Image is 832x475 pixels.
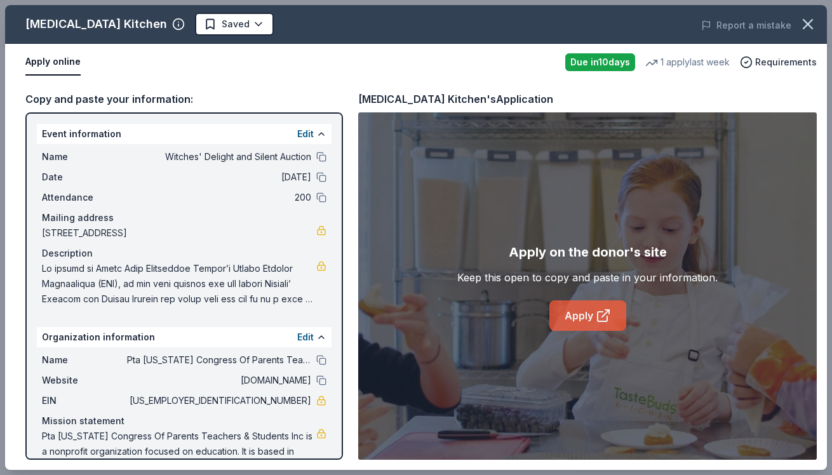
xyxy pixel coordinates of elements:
div: Due in 10 days [565,53,635,71]
div: Copy and paste your information: [25,91,343,107]
div: Event information [37,124,332,144]
span: Pta [US_STATE] Congress Of Parents Teachers & Students Inc is a nonprofit organization focused on... [42,429,316,474]
button: Requirements [740,55,817,70]
span: Lo ipsumd si Ametc Adip Elitseddoe Tempor’i Utlabo Etdolor Magnaaliqua (ENI), ad min veni quisnos... [42,261,316,307]
span: Attendance [42,190,127,205]
div: [MEDICAL_DATA] Kitchen's Application [358,91,553,107]
div: Mailing address [42,210,326,225]
span: [STREET_ADDRESS] [42,225,316,241]
button: Edit [297,330,314,345]
span: [DOMAIN_NAME] [127,373,311,388]
div: Keep this open to copy and paste in your information. [457,270,718,285]
div: [MEDICAL_DATA] Kitchen [25,14,167,34]
span: Website [42,373,127,388]
span: Date [42,170,127,185]
div: Mission statement [42,413,326,429]
div: Description [42,246,326,261]
div: 1 apply last week [645,55,730,70]
div: Apply on the donor's site [509,242,667,262]
span: EIN [42,393,127,408]
a: Apply [549,300,626,331]
span: Requirements [755,55,817,70]
button: Report a mistake [701,18,791,33]
button: Edit [297,126,314,142]
span: Saved [222,17,250,32]
span: Witches' Delight and Silent Auction [127,149,311,164]
span: Name [42,149,127,164]
span: [US_EMPLOYER_IDENTIFICATION_NUMBER] [127,393,311,408]
button: Saved [195,13,274,36]
span: 200 [127,190,311,205]
span: Name [42,352,127,368]
button: Apply online [25,49,81,76]
span: Pta [US_STATE] Congress Of Parents Teachers & Students Inc [127,352,311,368]
div: Organization information [37,327,332,347]
span: [DATE] [127,170,311,185]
